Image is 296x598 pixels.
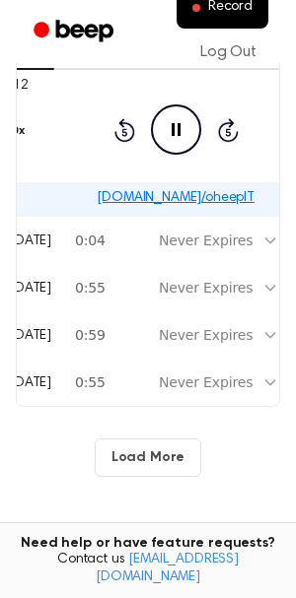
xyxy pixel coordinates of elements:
[159,231,253,251] div: Never Expires
[96,553,239,584] a: [EMAIL_ADDRESS][DOMAIN_NAME]
[181,29,276,76] a: Log Out
[2,114,32,148] button: 1.0x
[10,282,51,296] span: [DATE]
[159,325,253,346] div: Never Expires
[159,372,253,393] div: Never Expires
[63,359,137,406] td: 0:55
[97,191,255,205] a: [DOMAIN_NAME]/oheeplT
[63,264,137,311] td: 0:55
[159,278,253,299] div: Never Expires
[63,311,137,359] td: 0:59
[12,552,284,586] span: Contact us
[10,329,51,343] span: [DATE]
[20,13,131,51] a: Beep
[10,376,51,390] span: [DATE]
[10,234,51,248] span: [DATE]
[63,217,137,264] td: 0:04
[95,438,202,477] button: Load More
